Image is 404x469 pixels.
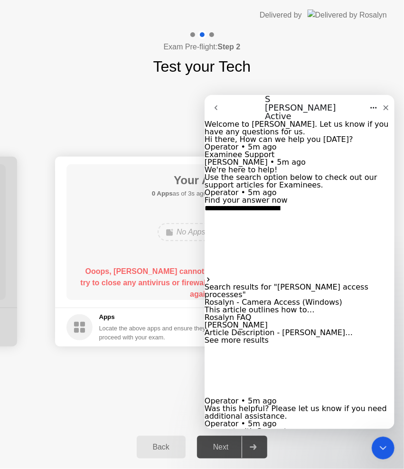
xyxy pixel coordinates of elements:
h1: Test your Tech [153,55,251,78]
img: Delivered by Rosalyn [308,9,387,20]
div: No Apps Detected [158,223,246,241]
h4: Exam Pre-flight: [164,41,241,53]
div: Next [200,443,242,451]
iframe: Intercom live chat [205,95,395,429]
b: Step 2 [217,43,240,51]
button: Back [137,436,186,459]
div: Delivered by [260,9,302,21]
button: Next [197,436,268,459]
h5: Apps [99,312,243,322]
h5: as of 3s ago, checking in2s.. [152,189,252,198]
iframe: Intercom live chat [372,437,395,460]
div: Locate the above apps and ensure they are closed to proceed with your exam. [99,324,243,342]
b: Ooops, [PERSON_NAME] cannot access your processes! Please try to close any antivirus or firewall ... [80,267,323,298]
h1: Your Apps [152,172,252,189]
b: 0 Apps [152,190,173,197]
div: Back [140,443,183,451]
